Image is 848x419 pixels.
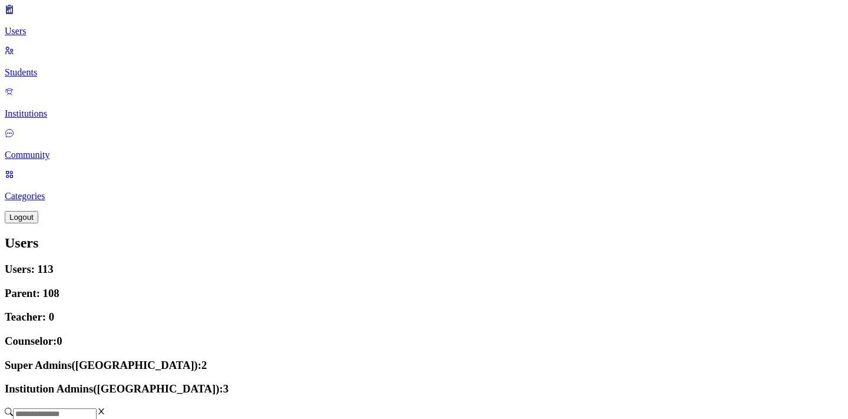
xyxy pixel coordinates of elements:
[5,171,843,202] a: Categories
[223,382,228,395] span: 3
[5,382,843,395] h3: Institution Admins([GEOGRAPHIC_DATA]):
[5,88,843,119] a: Institutions
[5,359,843,372] h3: Super Admins([GEOGRAPHIC_DATA]):
[5,211,38,223] button: Logout
[5,26,843,37] p: Users
[201,359,207,371] span: 2
[5,235,843,251] h2: Users
[5,67,843,78] p: Students
[5,311,843,324] h3: Teacher:
[5,47,843,78] a: Students
[5,130,843,160] a: Community
[5,287,843,300] h3: Parent:
[5,263,843,276] h3: Users:
[5,108,843,119] p: Institutions
[57,335,62,347] span: 0
[5,335,843,348] h3: Counselor:
[35,263,54,275] span: 113
[5,191,843,202] p: Categories
[9,213,34,222] span: Logout
[5,6,843,37] a: Users
[5,150,843,160] p: Community
[46,311,54,323] span: 0
[40,287,59,299] span: 108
